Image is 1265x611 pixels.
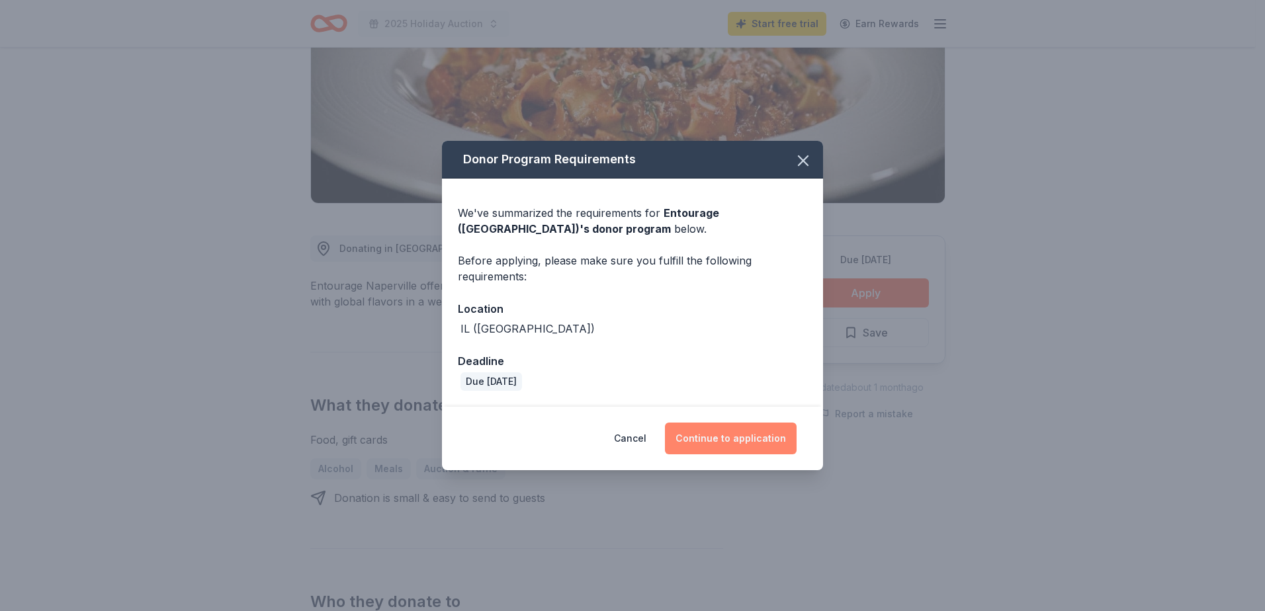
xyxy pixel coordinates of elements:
div: We've summarized the requirements for below. [458,205,807,237]
div: Due [DATE] [460,372,522,391]
button: Continue to application [665,423,797,454]
div: Before applying, please make sure you fulfill the following requirements: [458,253,807,284]
button: Cancel [614,423,646,454]
div: Location [458,300,807,317]
div: IL ([GEOGRAPHIC_DATA]) [460,321,595,337]
div: Donor Program Requirements [442,141,823,179]
div: Deadline [458,352,807,370]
